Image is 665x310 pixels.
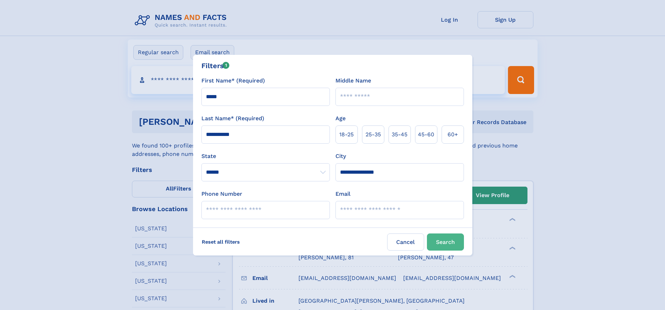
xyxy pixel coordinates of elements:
[201,77,265,85] label: First Name* (Required)
[392,130,407,139] span: 35‑45
[335,114,346,123] label: Age
[201,60,230,71] div: Filters
[387,233,424,251] label: Cancel
[201,114,264,123] label: Last Name* (Required)
[339,130,354,139] span: 18‑25
[197,233,244,250] label: Reset all filters
[427,233,464,251] button: Search
[365,130,381,139] span: 25‑35
[335,190,350,198] label: Email
[448,130,458,139] span: 60+
[335,152,346,160] label: City
[201,190,242,198] label: Phone Number
[418,130,434,139] span: 45‑60
[335,77,371,85] label: Middle Name
[201,152,330,160] label: State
